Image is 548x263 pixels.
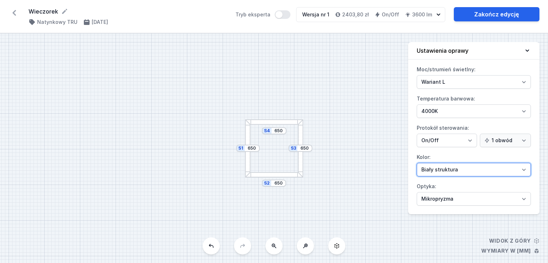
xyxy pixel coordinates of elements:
label: Tryb eksperta [235,10,290,19]
select: Moc/strumień świetlny: [417,75,531,89]
button: Edytuj nazwę projektu [61,8,68,15]
label: Optyka: [417,181,531,206]
label: Kolor: [417,151,531,176]
button: Wersja nr 12403,80 złOn/Off3600 lm [296,7,445,22]
input: Wymiar [mm] [273,128,284,134]
h4: 2403,80 zł [342,11,369,18]
select: Kolor: [417,163,531,176]
button: Tryb eksperta [275,10,290,19]
select: Protokół sterowania: [480,134,531,147]
h4: On/Off [382,11,399,18]
div: Wersja nr 1 [302,11,329,18]
label: Moc/strumień świetlny: [417,64,531,89]
label: Temperatura barwowa: [417,93,531,118]
select: Temperatura barwowa: [417,104,531,118]
input: Wymiar [mm] [299,145,310,151]
a: Zakończ edycję [454,7,539,21]
label: Protokół sterowania: [417,122,531,147]
select: Protokół sterowania: [417,134,477,147]
input: Wymiar [mm] [273,180,284,186]
select: Optyka: [417,192,531,206]
form: Wieczorek [29,7,227,16]
h4: 3600 lm [412,11,432,18]
button: Ustawienia oprawy [408,42,539,60]
input: Wymiar [mm] [246,145,258,151]
h4: Ustawienia oprawy [417,46,468,55]
h4: Natynkowy TRU [37,19,77,26]
h4: [DATE] [92,19,108,26]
